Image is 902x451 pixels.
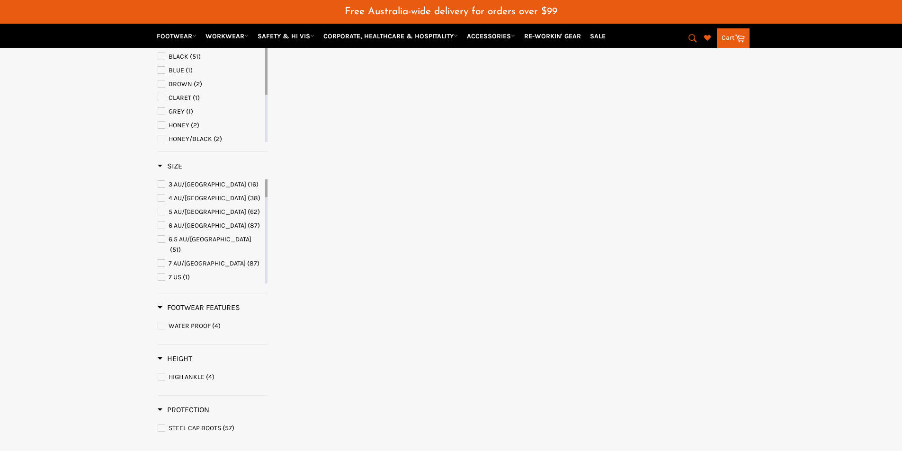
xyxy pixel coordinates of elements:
span: STEEL CAP BOOTS [169,424,221,432]
a: HONEY/BLACK [158,134,263,144]
a: WATER PROOF [158,321,268,331]
span: (4) [206,373,214,381]
a: Cart [717,28,750,48]
span: (2) [191,121,199,129]
a: 6 AU/UK [158,221,263,231]
span: (1) [183,273,190,281]
a: BLACK [158,52,263,62]
span: Size [158,161,182,170]
a: HONEY [158,120,263,131]
a: FOOTWEAR [153,27,200,44]
a: SAFETY & HI VIS [254,27,318,44]
span: (51) [190,53,201,61]
span: 7 US [169,273,181,281]
span: Free Australia-wide delivery for orders over $99 [345,7,557,17]
a: 3 AU/UK [158,179,263,190]
a: CLARET [158,93,263,103]
span: HONEY/BLACK [169,135,212,143]
span: (62) [248,208,260,216]
a: ACCESSORIES [463,27,519,44]
a: RE-WORKIN' GEAR [520,27,585,44]
span: (57) [223,424,234,432]
a: WORKWEAR [202,27,252,44]
span: (1) [186,66,193,74]
span: (87) [248,221,260,230]
a: BROWN [158,79,263,89]
span: CLARET [169,94,191,102]
span: 3 AU/[GEOGRAPHIC_DATA] [169,180,246,188]
a: 4 AU/UK [158,193,263,203]
a: 5 AU/UK [158,207,263,217]
span: HONEY [169,121,189,129]
h3: Height [158,354,192,363]
span: 6.5 AU/[GEOGRAPHIC_DATA] [169,235,251,243]
span: (4) [212,322,221,330]
span: (2) [214,135,222,143]
span: (1) [186,107,193,115]
span: 4 AU/[GEOGRAPHIC_DATA] [169,194,246,202]
span: (2) [194,80,202,88]
a: SALE [586,27,609,44]
h3: Size [158,161,182,171]
h3: Protection [158,405,209,415]
a: HIGH ANKLE [158,372,268,382]
a: GREY [158,106,263,117]
span: 6 AU/[GEOGRAPHIC_DATA] [169,221,246,230]
span: (16) [248,180,259,188]
h3: Footwear Features [158,303,240,312]
span: (87) [247,259,259,267]
a: 7 AU/UK [158,258,263,269]
span: HIGH ANKLE [169,373,205,381]
span: BLACK [169,53,188,61]
span: (38) [248,194,260,202]
span: (51) [170,246,181,254]
a: 7 US [158,272,263,283]
a: CORPORATE, HEALTHCARE & HOSPITALITY [320,27,462,44]
span: BLUE [169,66,184,74]
a: 6.5 AU/UK [158,234,263,255]
span: BROWN [169,80,192,88]
span: WATER PROOF [169,322,211,330]
span: (1) [193,94,200,102]
a: STEEL CAP BOOTS [158,423,268,433]
span: GREY [169,107,185,115]
span: 7 AU/[GEOGRAPHIC_DATA] [169,259,246,267]
span: Protection [158,405,209,414]
a: BLUE [158,65,263,76]
span: 5 AU/[GEOGRAPHIC_DATA] [169,208,246,216]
